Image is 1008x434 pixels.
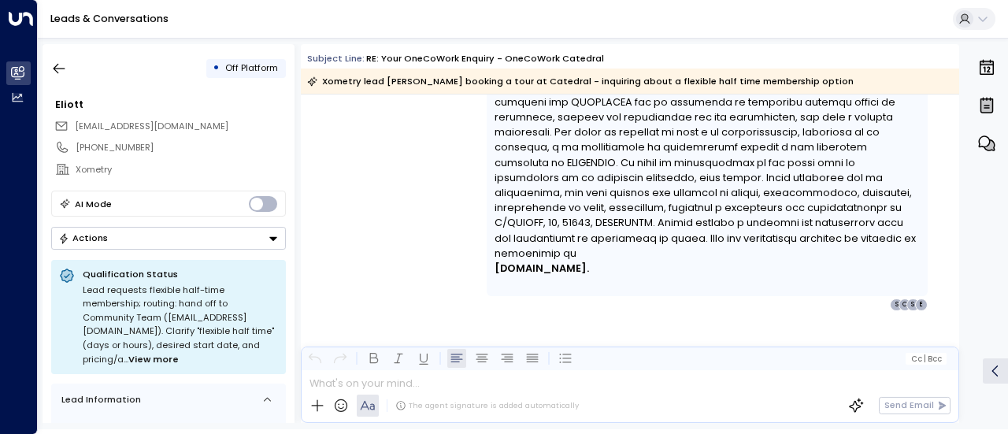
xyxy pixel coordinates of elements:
div: S [890,299,902,311]
div: RE: Your OneCoWork Enquiry - OneCoWork Catedral [366,52,604,65]
div: The agent signature is added automatically [395,400,579,411]
div: Xometry lead [PERSON_NAME] booking a tour at Catedral - inquiring about a flexible half time memb... [307,73,854,89]
div: E [915,299,928,311]
div: AI Mode [75,196,112,212]
div: [PHONE_NUMBER] [76,141,285,154]
div: Button group with a nested menu [51,227,286,250]
button: Cc|Bcc [906,353,947,365]
button: Redo [331,349,350,368]
span: Subject Line: [307,52,365,65]
span: | [924,354,926,363]
p: Qualification Status [83,268,278,280]
div: Actions [58,232,108,243]
div: Lead requests flexible half-time membership; routing: hand off to Community Team ([EMAIL_ADDRESS]... [83,284,278,367]
div: Lead Information [57,393,141,406]
div: S [906,299,919,311]
div: Eliott [55,97,285,112]
span: Cc Bcc [911,354,942,363]
a: [DOMAIN_NAME]. [495,261,589,276]
label: SMS Consent [83,419,280,432]
span: eliott_bru@icloud.com [75,120,228,133]
button: Actions [51,227,286,250]
span: [EMAIL_ADDRESS][DOMAIN_NAME] [75,120,228,132]
a: Leads & Conversations [50,12,169,25]
span: Off Platform [225,61,278,74]
span: . [587,261,589,276]
div: • [213,57,220,80]
span: View more [128,353,179,367]
div: C [899,299,911,311]
span: [DOMAIN_NAME] [495,261,587,276]
div: Xometry [76,163,285,176]
button: Undo [306,349,324,368]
